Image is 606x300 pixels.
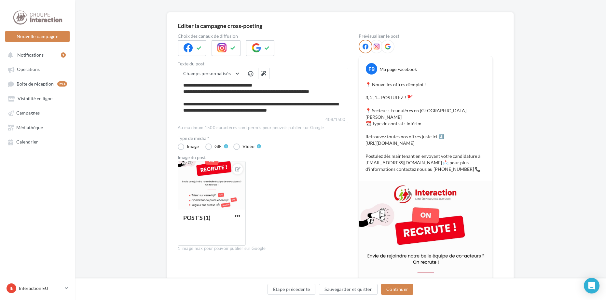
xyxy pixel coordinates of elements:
[17,81,54,87] span: Boîte de réception
[359,34,493,38] div: Prévisualiser le post
[19,285,62,292] p: Interaction EU
[178,116,348,123] label: 408/1500
[183,214,210,221] div: POST'S (1)
[57,81,67,87] div: 99+
[17,52,44,58] span: Notifications
[365,81,486,172] p: 📍 Nouvelles offres d'emploi ! 3, 2, 1... POSTULEZ ! 🚩 📍 Secteur : Feuquières en [GEOGRAPHIC_DATA]...
[178,125,348,131] div: Au maximum 1500 caractères sont permis pour pouvoir publier sur Google
[214,144,222,149] div: GIF
[18,96,52,101] span: Visibilité en ligne
[17,67,40,72] span: Opérations
[178,61,348,66] label: Texte du post
[4,78,71,90] a: Boîte de réception99+
[178,246,348,252] div: 1 image max pour pouvoir publier sur Google
[178,155,348,160] div: Image du post
[381,284,413,295] button: Continuer
[319,284,378,295] button: Sauvegarder et quitter
[5,31,70,42] button: Nouvelle campagne
[366,63,377,75] div: FB
[242,144,255,149] div: Vidéo
[268,284,316,295] button: Étape précédente
[9,285,13,292] span: IE
[4,92,71,104] a: Visibilité en ligne
[178,34,348,38] label: Choix des canaux de diffusion
[178,136,348,141] label: Type de média *
[61,52,66,58] div: 1
[187,144,199,149] div: Image
[16,110,40,116] span: Campagnes
[16,139,38,145] span: Calendrier
[16,125,43,130] span: Médiathèque
[379,66,417,73] div: Ma page Facebook
[183,71,231,76] span: Champs personnalisés
[4,107,71,118] a: Campagnes
[178,68,243,79] button: Champs personnalisés
[4,63,71,75] a: Opérations
[4,136,71,147] a: Calendrier
[584,278,599,293] div: Open Intercom Messenger
[4,121,71,133] a: Médiathèque
[4,49,68,61] button: Notifications 1
[178,23,262,29] div: Editer la campagne cross-posting
[5,282,70,294] a: IE Interaction EU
